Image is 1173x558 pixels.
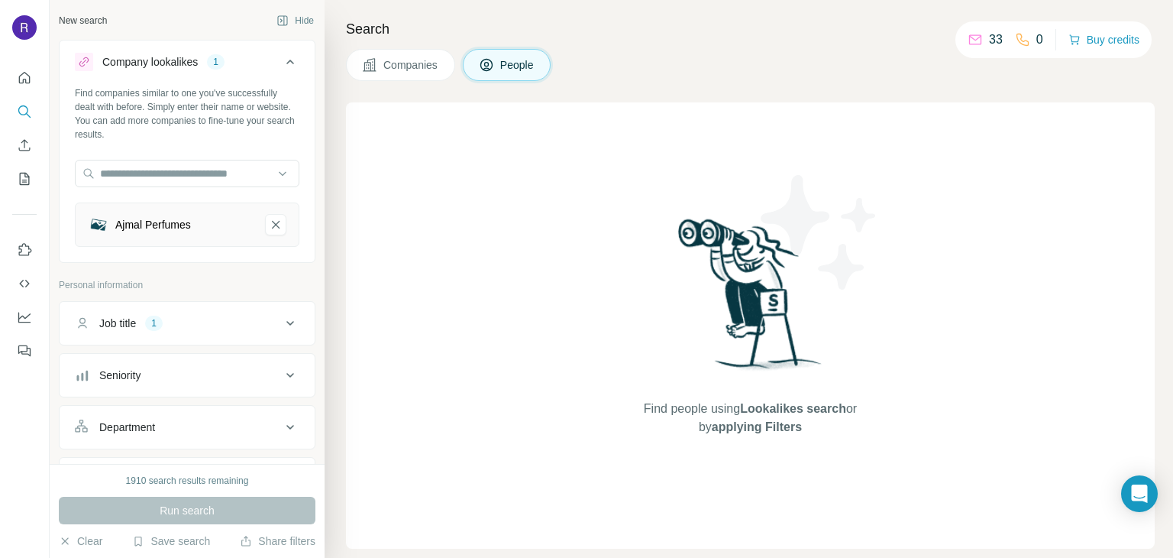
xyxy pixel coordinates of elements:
button: Hide [266,9,325,32]
button: Company lookalikes1 [60,44,315,86]
button: Quick start [12,64,37,92]
p: Personal information [59,278,315,292]
div: Department [99,420,155,435]
span: Find people using or by [628,400,872,436]
button: Enrich CSV [12,131,37,159]
button: My lists [12,165,37,193]
button: Feedback [12,337,37,365]
div: New search [59,14,107,28]
div: Open Intercom Messenger [1121,475,1158,512]
div: Job title [99,316,136,331]
img: Surfe Illustration - Stars [751,164,888,301]
div: 1 [207,55,225,69]
div: Seniority [99,368,141,383]
button: Use Surfe API [12,270,37,297]
button: Use Surfe on LinkedIn [12,236,37,264]
div: Find companies similar to one you've successfully dealt with before. Simply enter their name or w... [75,86,299,141]
p: 0 [1036,31,1043,49]
button: Share filters [240,534,315,549]
span: People [500,57,535,73]
button: Save search [132,534,210,549]
button: Clear [59,534,102,549]
button: Ajmal Perfumes-remove-button [265,214,286,235]
img: Avatar [12,15,37,40]
button: Department [60,409,315,446]
button: Buy credits [1068,29,1139,50]
div: Ajmal Perfumes [115,217,191,232]
img: Surfe Illustration - Woman searching with binoculars [671,215,830,385]
div: 1 [145,316,163,330]
h4: Search [346,18,1155,40]
div: 1910 search results remaining [126,474,249,488]
button: Search [12,98,37,125]
div: Company lookalikes [102,54,198,70]
p: 33 [989,31,1003,49]
button: Dashboard [12,303,37,331]
button: Job title1 [60,305,315,342]
span: applying Filters [712,420,802,433]
span: Companies [383,57,439,73]
img: Ajmal Perfumes-logo [88,214,109,235]
span: Lookalikes search [740,402,846,415]
button: Seniority [60,357,315,394]
button: Personal location [60,461,315,498]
